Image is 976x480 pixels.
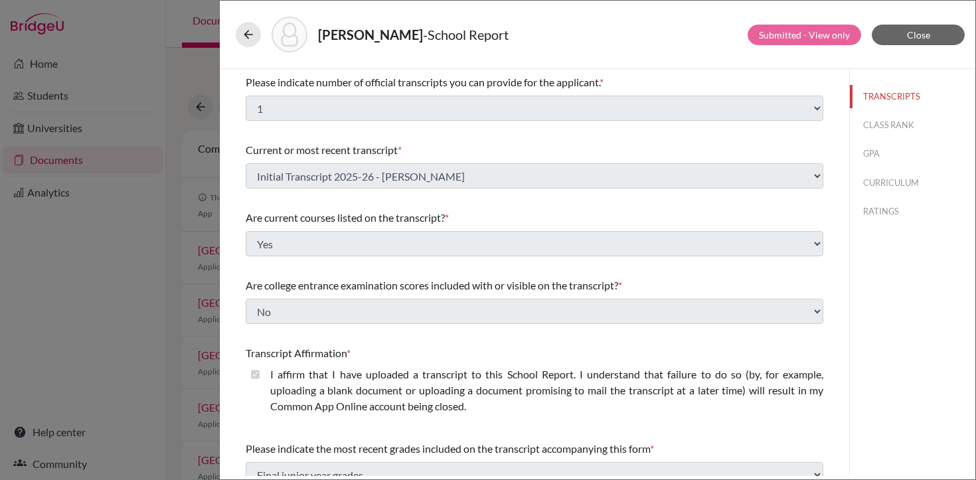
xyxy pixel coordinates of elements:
[246,211,445,224] span: Are current courses listed on the transcript?
[850,200,975,223] button: RATINGS
[270,366,823,414] label: I affirm that I have uploaded a transcript to this School Report. I understand that failure to do...
[850,114,975,137] button: CLASS RANK
[246,76,600,88] span: Please indicate number of official transcripts you can provide for the applicant.
[850,142,975,165] button: GPA
[318,27,423,42] strong: [PERSON_NAME]
[850,171,975,195] button: CURRICULUM
[246,347,347,359] span: Transcript Affirmation
[246,279,618,291] span: Are college entrance examination scores included with or visible on the transcript?
[423,27,509,42] span: - School Report
[246,143,398,156] span: Current or most recent transcript
[850,85,975,108] button: TRANSCRIPTS
[246,442,650,455] span: Please indicate the most recent grades included on the transcript accompanying this form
